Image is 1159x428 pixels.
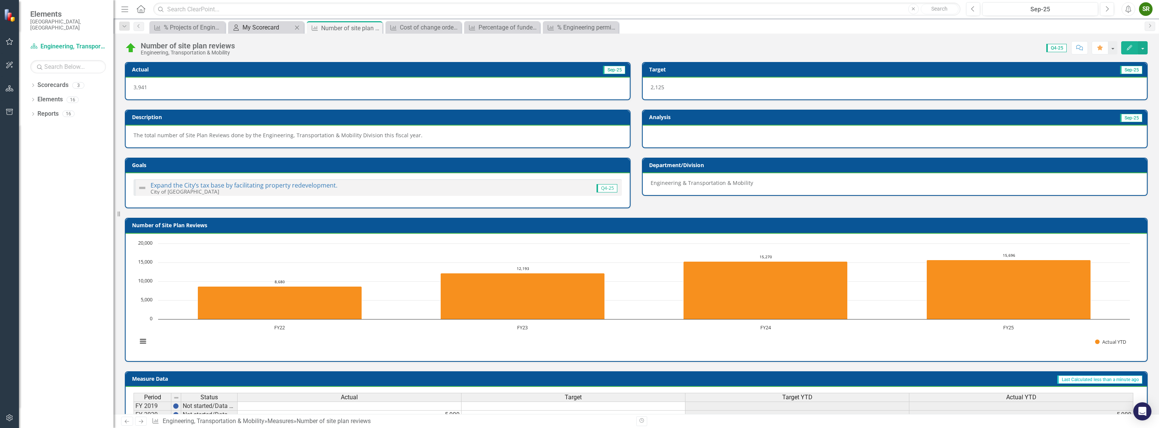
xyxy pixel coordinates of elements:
[30,42,106,51] a: Engineering, Transportation & Mobility
[30,9,106,19] span: Elements
[72,82,84,88] div: 3
[1057,375,1142,384] span: Last Calculated less than a minute ago
[274,324,285,331] text: FY22
[479,23,538,32] div: Percentage of funded CIP projects & studies completed or under contract
[134,402,171,411] td: FY 2019
[134,132,423,139] span: The total number of Site Plan Reviews done by the Engineering, Transportation & Mobility Division...
[30,60,106,73] input: Search Below...
[151,181,337,189] a: Expand the City’s tax base by facilitating property redevelopment.
[173,403,179,409] img: BgCOk07PiH71IgAAAABJRU5ErkJggg==
[242,23,292,32] div: My Scorecard
[132,114,626,120] h3: Description
[125,42,137,54] img: On Track (80% or higher)
[164,23,223,32] div: % Projects of Engineering Division projects completed or under construction within two (2) years ...
[173,412,179,418] img: BgCOk07PiH71IgAAAABJRU5ErkJggg==
[982,2,1098,16] button: Sep-25
[1046,44,1067,52] span: Q4-25
[649,162,1143,168] h3: Department/Division
[441,273,605,319] path: FY23, 12,193. Actual YTD.
[152,417,631,426] div: » »
[1003,253,1015,258] text: 15,696
[132,376,430,381] h3: Measure Data
[141,296,152,303] text: 5,000
[198,286,362,319] path: FY22, 8,680. Actual YTD.
[649,67,856,72] h3: Target
[150,315,152,322] text: 0
[138,239,152,246] text: 20,000
[138,336,148,347] button: View chart menu, Chart
[181,402,238,411] td: Not started/Data not yet available
[134,84,147,91] span: 3,941
[134,240,1139,353] div: Chart. Highcharts interactive chart.
[62,111,75,117] div: 16
[173,395,179,401] img: 8DAGhfEEPCf229AAAAAElFTkSuQmCC
[760,324,771,331] text: FY24
[37,110,59,118] a: Reports
[760,254,772,259] text: 15,270
[4,9,17,22] img: ClearPoint Strategy
[649,114,888,120] h3: Analysis
[985,5,1095,14] div: Sep-25
[67,96,79,103] div: 16
[200,394,218,401] span: Status
[557,23,617,32] div: % Engineering permit applications reviewed [DATE]
[132,67,339,72] h3: Actual
[132,162,626,168] h3: Goals
[1006,394,1036,401] span: Actual YTD
[921,4,959,14] button: Search
[297,417,371,425] div: Number of site plan reviews
[37,95,63,104] a: Elements
[138,277,152,284] text: 10,000
[1133,402,1151,420] div: Open Intercom Messenger
[387,23,459,32] a: Cost of change orders to be less than 5% of project construction
[144,394,161,401] span: Period
[132,222,1143,228] h3: Number of Site Plan Reviews
[1120,114,1142,122] span: Sep-25
[230,23,292,32] a: My Scorecard
[37,81,68,90] a: Scorecards
[1139,2,1153,16] button: SR
[163,417,264,425] a: Engineering, Transportation & Mobility
[30,19,106,31] small: [GEOGRAPHIC_DATA], [GEOGRAPHIC_DATA]
[517,324,528,331] text: FY23
[400,23,459,32] div: Cost of change orders to be less than 5% of project construction
[517,266,529,271] text: 12,193
[267,417,294,425] a: Measures
[275,279,285,284] text: 8,680
[134,240,1134,353] svg: Interactive chart
[151,188,219,195] small: City of [GEOGRAPHIC_DATA]
[684,261,848,319] path: FY24, 15,270. Actual YTD.
[545,23,617,32] a: % Engineering permit applications reviewed [DATE]
[597,184,617,192] span: Q4-25
[909,411,1133,419] td: 5,900
[931,6,948,12] span: Search
[238,411,461,419] td: 5,900
[141,50,235,56] div: Engineering, Transportation & Mobility
[134,411,171,419] td: FY 2020
[138,258,152,265] text: 15,000
[341,394,358,401] span: Actual
[321,23,381,33] div: Number of site plan reviews
[927,260,1091,319] path: FY25, 15,696. Actual YTD.
[138,183,147,192] img: Not Defined
[466,23,538,32] a: Percentage of funded CIP projects & studies completed or under contract
[153,3,960,16] input: Search ClearPoint...
[151,23,223,32] a: % Projects of Engineering Division projects completed or under construction within two (2) years ...
[651,179,753,186] span: Engineering & Transportation & Mobility
[1095,338,1126,345] button: Show Actual YTD
[603,66,625,74] span: Sep-25
[1120,66,1142,74] span: Sep-25
[565,394,582,401] span: Target
[181,411,238,419] td: Not started/Data not yet available
[1003,324,1014,331] text: FY25
[651,84,664,91] span: 2,125
[782,394,813,401] span: Target YTD
[141,42,235,50] div: Number of site plan reviews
